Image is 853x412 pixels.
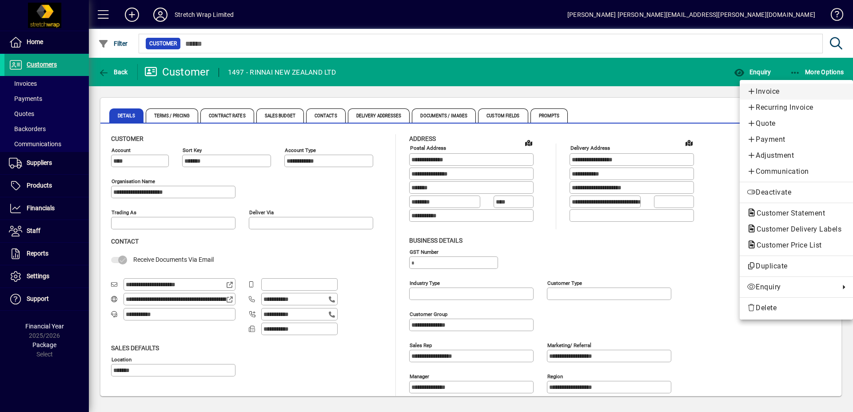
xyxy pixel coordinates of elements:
span: Communication [747,166,846,177]
span: Customer Statement [747,209,829,217]
span: Recurring Invoice [747,102,846,113]
span: Delete [747,303,846,313]
span: Customer Delivery Labels [747,225,846,233]
span: Adjustment [747,150,846,161]
span: Duplicate [747,261,846,272]
span: Customer Price List [747,241,826,249]
button: Deactivate customer [740,184,853,200]
span: Invoice [747,86,846,97]
span: Enquiry [747,282,835,292]
span: Deactivate [747,187,846,198]
span: Quote [747,118,846,129]
span: Payment [747,134,846,145]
